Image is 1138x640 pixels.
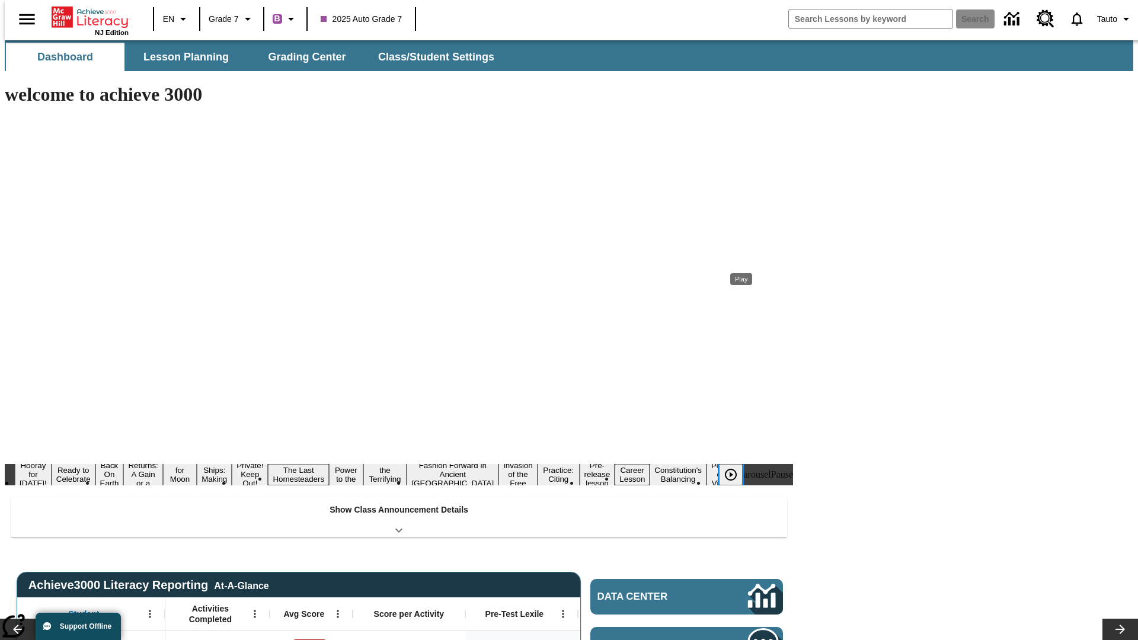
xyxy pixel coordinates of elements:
button: Slide 17 Point of View [707,459,734,489]
a: Home [52,5,129,29]
div: SubNavbar [5,43,505,71]
button: Lesson Planning [127,43,245,71]
button: Support Offline [36,613,121,640]
div: Play [730,273,752,285]
a: Data Center [997,3,1030,36]
button: Open Menu [141,605,159,623]
button: Open Menu [554,605,572,623]
button: Slide 13 Mixed Practice: Citing Evidence [538,455,580,494]
span: Score per Activity [374,609,445,619]
button: Open Menu [246,605,264,623]
span: Support Offline [60,622,111,631]
button: Slide 4 Free Returns: A Gain or a Drain? [123,450,162,498]
div: SubNavbar [5,40,1133,71]
button: Slide 12 The Invasion of the Free CD [498,450,538,498]
input: search field [789,9,952,28]
button: Dashboard [6,43,124,71]
button: Slide 5 Time for Moon Rules? [163,455,197,494]
button: Grading Center [248,43,366,71]
span: Grading Center [268,50,346,64]
div: Home [52,4,129,36]
button: Slide 8 The Last Homesteaders [268,464,329,485]
button: Language: EN, Select a language [158,8,196,30]
div: Play [719,464,755,485]
span: Avg Score [283,609,324,619]
button: Open side menu [9,2,44,37]
button: Slide 16 The Constitution's Balancing Act [650,455,707,494]
button: Class/Student Settings [369,43,504,71]
button: Slide 7 Private! Keep Out! [232,459,268,489]
span: Activities Completed [171,603,250,625]
span: Achieve3000 Literacy Reporting [28,578,269,592]
button: Grade: Grade 7, Select a grade [204,8,260,30]
button: Boost Class color is purple. Change class color [268,8,303,30]
div: heroCarouselPause [720,469,793,480]
button: Slide 14 Pre-release lesson [580,459,615,489]
button: Profile/Settings [1092,8,1138,30]
span: NJ Edition [95,29,129,36]
button: Open Menu [329,605,347,623]
button: Slide 11 Fashion Forward in Ancient Rome [407,459,498,489]
span: EN [163,13,174,25]
button: Play [719,464,743,485]
button: Lesson carousel, Next [1102,619,1138,640]
span: 2025 Auto Grade 7 [321,13,402,25]
button: Slide 6 Cruise Ships: Making Waves [197,455,232,494]
a: Data Center [590,579,783,615]
div: At-A-Glance [214,578,268,591]
span: Grade 7 [209,13,239,25]
span: Tauto [1097,13,1117,25]
span: Lesson Planning [143,50,229,64]
span: Student [68,609,99,619]
span: Data Center [597,591,708,603]
span: Class/Student Settings [378,50,494,64]
a: Resource Center, Will open in new tab [1030,3,1062,35]
a: Notifications [1062,4,1092,34]
button: Slide 9 Solar Power to the People [329,455,363,494]
span: Dashboard [37,50,93,64]
button: Slide 2 Get Ready to Celebrate Juneteenth! [52,455,95,494]
button: Slide 15 Career Lesson [615,464,650,485]
body: Maximum 600 characters Press Escape to exit toolbar Press Alt + F10 to reach toolbar [5,9,173,20]
button: Slide 1 Hooray for Constitution Day! [15,459,52,489]
span: Pre-Test Lexile [485,609,544,619]
p: Show Class Announcement Details [330,504,468,516]
span: B [274,11,280,26]
button: Slide 3 Back On Earth [95,459,124,489]
div: Show Class Announcement Details [11,497,787,537]
button: Slide 10 Attack of the Terrifying Tomatoes [363,455,407,494]
h1: welcome to achieve 3000 [5,84,793,105]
